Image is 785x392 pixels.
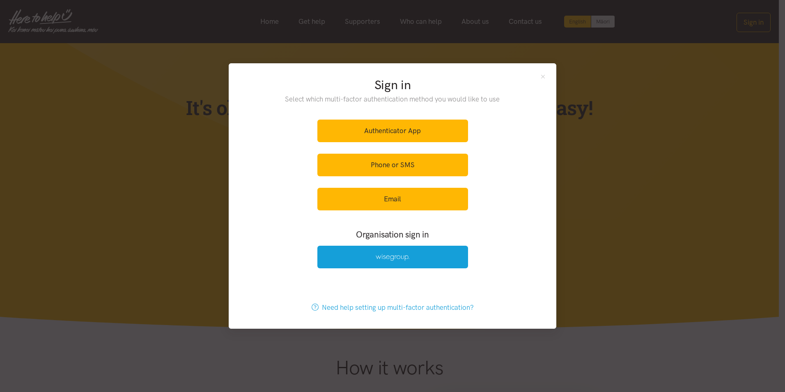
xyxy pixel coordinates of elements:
a: Authenticator App [317,120,468,142]
a: Phone or SMS [317,154,468,176]
h3: Organisation sign in [295,228,490,240]
p: Select which multi-factor authentication method you would like to use [269,94,517,105]
a: Need help setting up multi-factor authentication? [303,296,482,319]
h2: Sign in [269,76,517,94]
button: Close [539,73,546,80]
a: Email [317,188,468,210]
img: Wise Group [376,254,409,261]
